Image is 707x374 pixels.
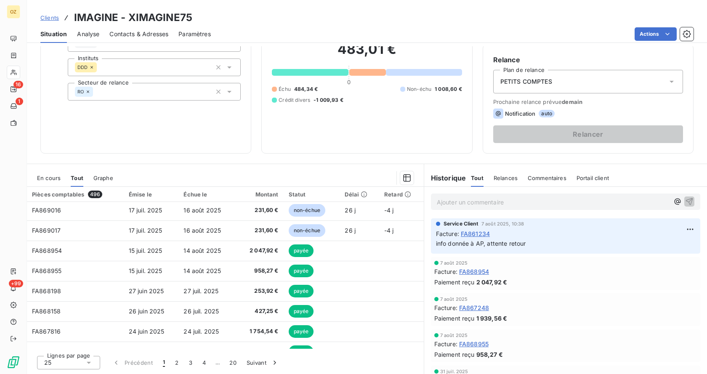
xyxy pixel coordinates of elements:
[440,369,468,374] span: 31 juil. 2025
[494,175,518,181] span: Relances
[500,77,552,86] span: PETITS COMPTES
[183,191,231,198] div: Échue le
[183,308,219,315] span: 26 juil. 2025
[384,207,394,214] span: -4 j
[183,207,221,214] span: 16 août 2025
[434,350,475,359] span: Paiement reçu
[289,204,325,217] span: non-échue
[436,229,459,238] span: Facture :
[9,280,23,287] span: +99
[345,227,356,234] span: 26 j
[241,267,279,275] span: 958,27 €
[32,348,60,355] span: FA867817
[129,207,162,214] span: 17 juil. 2025
[77,30,99,38] span: Analyse
[16,98,23,105] span: 1
[476,350,503,359] span: 958,27 €
[158,354,170,371] button: 1
[178,30,211,38] span: Paramètres
[241,287,279,295] span: 253,92 €
[44,358,51,367] span: 25
[314,96,343,104] span: -1 009,93 €
[493,125,683,143] button: Relancer
[345,207,356,214] span: 26 j
[289,224,325,237] span: non-échue
[461,229,490,238] span: FA861234
[635,27,677,41] button: Actions
[279,85,291,93] span: Échu
[476,314,508,323] span: 1 939,56 €
[32,308,61,315] span: FA868158
[129,348,165,355] span: 24 juin 2025
[384,227,394,234] span: -4 j
[241,327,279,336] span: 1 754,54 €
[77,65,88,70] span: DDD
[129,287,164,294] span: 27 juin 2025
[434,303,457,312] span: Facture :
[242,354,284,371] button: Suivant
[241,191,279,198] div: Montant
[109,30,168,38] span: Contacts & Adresses
[444,220,478,228] span: Service Client
[459,267,489,276] span: FA868954
[97,64,104,71] input: Ajouter une valeur
[7,82,20,96] a: 16
[183,267,221,274] span: 14 août 2025
[289,244,314,257] span: payée
[37,175,61,181] span: En cours
[294,85,318,93] span: 484,34 €
[40,13,59,22] a: Clients
[183,348,219,355] span: 24 juil. 2025
[272,41,462,66] h2: 483,01 €
[241,247,279,255] span: 2 047,92 €
[93,175,113,181] span: Graphe
[476,278,508,286] span: 2 047,92 €
[562,98,582,105] span: demain
[32,287,61,294] span: FA868198
[459,303,489,312] span: FA867248
[129,227,162,234] span: 17 juil. 2025
[197,354,211,371] button: 4
[678,345,699,366] iframe: Intercom live chat
[93,88,100,95] input: Ajouter une valeur
[71,175,83,181] span: Tout
[32,191,119,198] div: Pièces comptables
[241,206,279,215] span: 231,60 €
[7,355,20,369] img: Logo LeanPay
[528,175,566,181] span: Commentaires
[434,314,475,323] span: Paiement reçu
[107,354,158,371] button: Précédent
[183,227,221,234] span: 16 août 2025
[32,267,61,274] span: FA868955
[32,227,61,234] span: FA869017
[577,175,609,181] span: Portail client
[436,240,526,247] span: info donnée à AP, attente retour
[241,226,279,235] span: 231,60 €
[434,267,457,276] span: Facture :
[170,354,183,371] button: 2
[211,356,224,369] span: …
[129,328,165,335] span: 24 juin 2025
[435,85,462,93] span: 1 008,60 €
[184,354,197,371] button: 3
[129,267,162,274] span: 15 juil. 2025
[32,247,62,254] span: FA868954
[440,297,468,302] span: 7 août 2025
[347,79,351,85] span: 0
[407,85,431,93] span: Non-échu
[434,340,457,348] span: Facture :
[183,287,218,294] span: 27 juil. 2025
[77,89,84,94] span: RO
[289,305,314,318] span: payée
[289,285,314,297] span: payée
[384,191,419,198] div: Retard
[40,14,59,21] span: Clients
[289,345,314,358] span: payée
[424,173,466,183] h6: Historique
[440,333,468,338] span: 7 août 2025
[289,325,314,338] span: payée
[481,221,524,226] span: 7 août 2025, 10:38
[129,247,162,254] span: 15 juil. 2025
[183,328,219,335] span: 24 juil. 2025
[13,81,23,88] span: 16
